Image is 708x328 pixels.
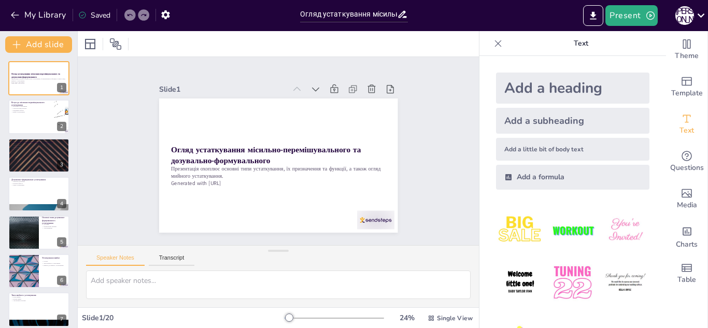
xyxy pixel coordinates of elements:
p: Вступ до місильно-перемішувального устаткування [11,101,51,106]
div: Add a table [666,255,707,292]
p: Значення дозування [11,181,66,183]
p: Типи устаткування [11,184,66,187]
img: 3.jpeg [601,206,649,254]
span: Single View [437,314,473,322]
button: Present [605,5,657,26]
img: 4.jpeg [496,259,544,307]
div: Add images, graphics, shapes or video [666,180,707,218]
input: Insert title [300,7,397,22]
p: Гігієна [42,261,66,263]
div: 1 [8,61,69,95]
p: Типи місильно-перемішувального устаткування [11,141,66,144]
p: Парові мийки [11,298,66,300]
img: 2.jpeg [548,206,597,254]
div: 4 [8,177,69,211]
div: Add charts and graphs [666,218,707,255]
span: Template [671,88,703,99]
p: Вибір устаткування [11,111,51,113]
button: Export to PowerPoint [583,5,603,26]
p: Text [506,31,656,56]
p: Презентація охоплює основні типи устаткування, їх призначення та функції, а також огляд мийного у... [171,165,386,180]
div: Get real-time input from your audience [666,143,707,180]
p: Презентація охоплює основні типи устаткування, їх призначення та функції, а також огляд мийного у... [11,78,66,82]
p: Generated with [URL] [11,82,66,84]
p: Вимоги до мийного устаткування [42,264,66,266]
strong: Огляд устаткування місильно-перемішувального та дозувально-формувального [11,73,60,79]
p: Типи мийного устаткування [11,294,66,297]
div: Add a little bit of body text [496,138,649,161]
span: Table [677,274,696,286]
div: Slide 1 / 20 [82,313,285,323]
button: Transcript [149,254,195,266]
div: 4 [57,199,66,208]
div: Saved [78,10,110,20]
p: Важливість змішування [11,105,51,107]
div: Add text boxes [666,106,707,143]
div: о [PERSON_NAME] [675,6,694,25]
span: Position [109,38,122,50]
button: My Library [8,7,70,23]
p: Основні типи дозувально-формувального устаткування [42,216,66,225]
p: Типи мийного устаткування [42,262,66,264]
p: Автоматизація [42,227,66,229]
div: 3 [8,138,69,173]
p: Дозатори [42,223,66,225]
div: 6 [57,276,66,285]
button: Add slide [5,36,72,53]
p: Контроль якості [11,182,66,184]
p: Призначення [11,146,66,148]
div: 24 % [394,313,419,323]
button: Speaker Notes [86,254,145,266]
div: 5 [57,237,66,247]
div: Add a subheading [496,108,649,134]
span: Text [679,125,694,136]
div: Add a formula [496,165,649,190]
img: 5.jpeg [548,259,597,307]
p: Generated with [URL] [171,180,386,187]
div: 1 [57,83,66,92]
div: 2 [8,99,69,134]
span: Media [677,199,697,211]
p: Принципи роботи [11,109,51,111]
div: 7 [57,315,66,324]
div: Add ready made slides [666,68,707,106]
div: 6 [8,254,69,288]
button: о [PERSON_NAME] [675,5,694,26]
div: 2 [57,122,66,131]
span: Theme [675,50,699,62]
div: Slide 1 [159,84,286,94]
div: Add a heading [496,73,649,104]
p: Устаткування мийне [42,256,66,260]
p: Ручні мийки [11,296,66,298]
p: Автоматичні системи [11,300,66,302]
div: 5 [8,216,69,250]
p: Ефективність [11,148,66,150]
img: 6.jpeg [601,259,649,307]
p: Формувальні машини [42,225,66,227]
img: 1.jpeg [496,206,544,254]
div: Change the overall theme [666,31,707,68]
div: Layout [82,36,98,52]
strong: Огляд устаткування місильно-перемішувального та дозувально-формувального [171,144,361,166]
span: Charts [676,239,698,250]
div: 3 [57,160,66,169]
p: Дозувально-формувальне устаткування [11,178,66,181]
div: 7 [8,292,69,326]
span: Questions [670,162,704,174]
p: Технологічний прогрес [11,107,51,109]
p: Основні типи [11,144,66,146]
